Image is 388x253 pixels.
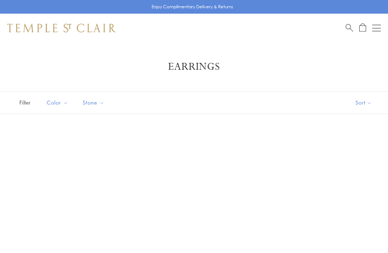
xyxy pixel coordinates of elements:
[79,98,110,107] span: Stone
[7,24,116,32] img: Temple St. Clair
[43,98,74,107] span: Color
[352,219,381,246] iframe: Gorgias live chat messenger
[77,95,110,111] button: Stone
[152,3,233,10] p: Enjoy Complimentary Delivery & Returns
[346,23,353,32] a: Search
[372,24,381,32] button: Open navigation
[339,92,388,114] button: Show sort by
[18,60,370,73] h1: Earrings
[41,95,74,111] button: Color
[359,23,366,32] a: Open Shopping Bag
